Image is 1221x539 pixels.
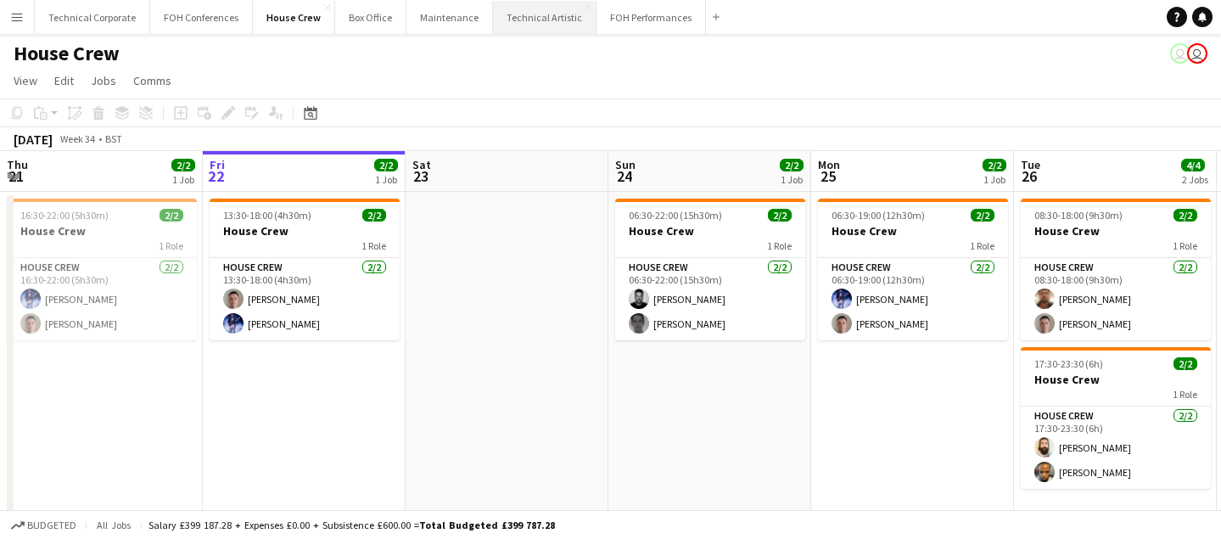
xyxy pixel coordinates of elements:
[4,166,28,186] span: 21
[983,173,1005,186] div: 1 Job
[818,223,1008,239] h3: House Crew
[410,166,431,186] span: 23
[1181,159,1205,171] span: 4/4
[207,166,225,186] span: 22
[1187,43,1207,64] app-user-avatar: Nathan PERM Birdsall
[815,166,840,186] span: 25
[8,516,79,535] button: Budgeted
[1034,209,1123,222] span: 08:30-18:00 (9h30m)
[613,166,636,186] span: 24
[375,173,397,186] div: 1 Job
[7,157,28,172] span: Thu
[91,73,116,88] span: Jobs
[361,239,386,252] span: 1 Role
[1170,43,1190,64] app-user-avatar: Sally PERM Pochciol
[1021,199,1211,340] app-job-card: 08:30-18:00 (9h30m)2/2House Crew1 RoleHouse Crew2/208:30-18:00 (9h30m)[PERSON_NAME][PERSON_NAME]
[983,159,1006,171] span: 2/2
[629,209,722,222] span: 06:30-22:00 (15h30m)
[1021,157,1040,172] span: Tue
[159,239,183,252] span: 1 Role
[406,1,493,34] button: Maintenance
[1173,239,1197,252] span: 1 Role
[7,199,197,340] app-job-card: 16:30-22:00 (5h30m)2/2House Crew1 RoleHouse Crew2/216:30-22:00 (5h30m)[PERSON_NAME][PERSON_NAME]
[48,70,81,92] a: Edit
[14,41,120,66] h1: House Crew
[253,1,335,34] button: House Crew
[1173,388,1197,401] span: 1 Role
[1021,407,1211,489] app-card-role: House Crew2/217:30-23:30 (6h)[PERSON_NAME][PERSON_NAME]
[1173,357,1197,370] span: 2/2
[93,519,134,531] span: All jobs
[171,159,195,171] span: 2/2
[780,159,804,171] span: 2/2
[56,132,98,145] span: Week 34
[1021,347,1211,489] app-job-card: 17:30-23:30 (6h)2/2House Crew1 RoleHouse Crew2/217:30-23:30 (6h)[PERSON_NAME][PERSON_NAME]
[1021,258,1211,340] app-card-role: House Crew2/208:30-18:00 (9h30m)[PERSON_NAME][PERSON_NAME]
[54,73,74,88] span: Edit
[419,519,555,531] span: Total Budgeted £399 787.28
[818,258,1008,340] app-card-role: House Crew2/206:30-19:00 (12h30m)[PERSON_NAME][PERSON_NAME]
[210,199,400,340] app-job-card: 13:30-18:00 (4h30m)2/2House Crew1 RoleHouse Crew2/213:30-18:00 (4h30m)[PERSON_NAME][PERSON_NAME]
[14,73,37,88] span: View
[133,73,171,88] span: Comms
[210,223,400,239] h3: House Crew
[818,157,840,172] span: Mon
[832,209,925,222] span: 06:30-19:00 (12h30m)
[35,1,150,34] button: Technical Corporate
[20,209,109,222] span: 16:30-22:00 (5h30m)
[1173,209,1197,222] span: 2/2
[1182,173,1208,186] div: 2 Jobs
[362,209,386,222] span: 2/2
[818,199,1008,340] app-job-card: 06:30-19:00 (12h30m)2/2House Crew1 RoleHouse Crew2/206:30-19:00 (12h30m)[PERSON_NAME][PERSON_NAME]
[767,239,792,252] span: 1 Role
[412,157,431,172] span: Sat
[335,1,406,34] button: Box Office
[148,519,555,531] div: Salary £399 187.28 + Expenses £0.00 + Subsistence £600.00 =
[781,173,803,186] div: 1 Job
[14,131,53,148] div: [DATE]
[105,132,122,145] div: BST
[27,519,76,531] span: Budgeted
[971,209,994,222] span: 2/2
[7,223,197,239] h3: House Crew
[1021,223,1211,239] h3: House Crew
[223,209,311,222] span: 13:30-18:00 (4h30m)
[7,258,197,340] app-card-role: House Crew2/216:30-22:00 (5h30m)[PERSON_NAME][PERSON_NAME]
[126,70,178,92] a: Comms
[210,157,225,172] span: Fri
[615,258,805,340] app-card-role: House Crew2/206:30-22:00 (15h30m)[PERSON_NAME][PERSON_NAME]
[1021,372,1211,387] h3: House Crew
[374,159,398,171] span: 2/2
[970,239,994,252] span: 1 Role
[160,209,183,222] span: 2/2
[768,209,792,222] span: 2/2
[1034,357,1103,370] span: 17:30-23:30 (6h)
[615,157,636,172] span: Sun
[210,258,400,340] app-card-role: House Crew2/213:30-18:00 (4h30m)[PERSON_NAME][PERSON_NAME]
[1018,166,1040,186] span: 26
[615,223,805,239] h3: House Crew
[596,1,706,34] button: FOH Performances
[150,1,253,34] button: FOH Conferences
[493,1,596,34] button: Technical Artistic
[615,199,805,340] app-job-card: 06:30-22:00 (15h30m)2/2House Crew1 RoleHouse Crew2/206:30-22:00 (15h30m)[PERSON_NAME][PERSON_NAME]
[84,70,123,92] a: Jobs
[7,70,44,92] a: View
[172,173,194,186] div: 1 Job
